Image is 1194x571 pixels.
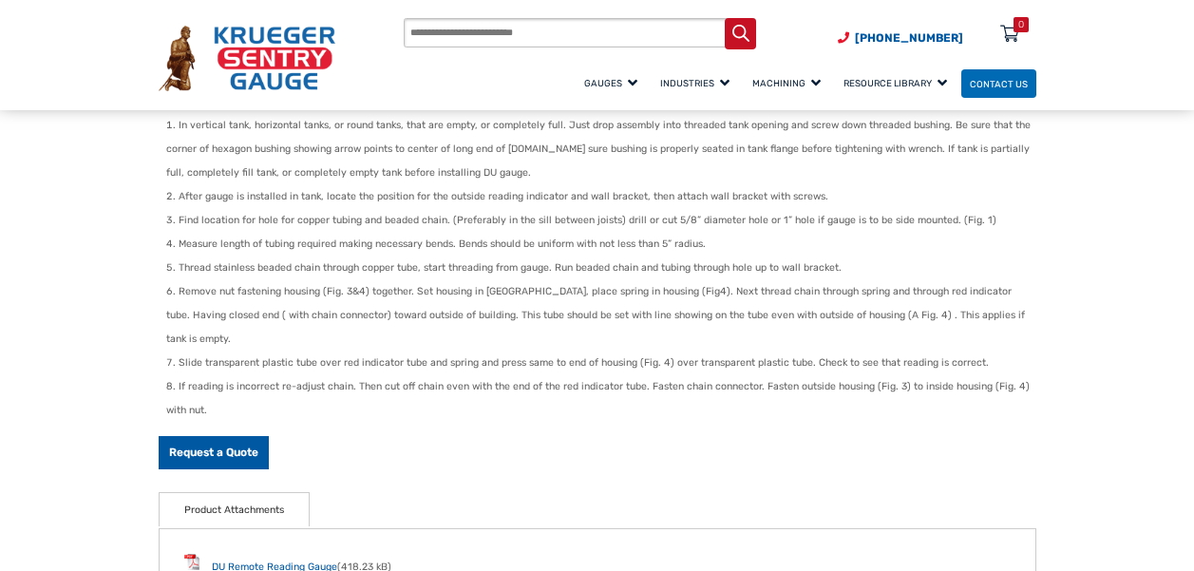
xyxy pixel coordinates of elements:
[166,185,1036,209] li: After gauge is installed in tank, locate the position for the outside reading indicator and wall ...
[855,31,963,45] span: [PHONE_NUMBER]
[166,257,1036,280] li: Thread stainless beaded chain through copper tube, start threading from gauge. Run beaded chain a...
[166,352,1036,375] li: Slide transparent plastic tube over red indicator tube and spring and press same to end of housin...
[576,67,652,100] a: Gauges
[159,26,335,91] img: Krueger Sentry Gauge
[159,436,269,468] a: Request a Quote
[166,280,1036,352] li: Remove nut fastening housing (Fig. 3&4) together. Set housing in [GEOGRAPHIC_DATA], place spring ...
[166,233,1036,257] li: Measure length of tubing required making necessary bends. Bends should be uniform with not less t...
[1018,17,1024,32] div: 0
[166,209,1036,233] li: Find location for hole for copper tubing and beaded chain. (Preferably in the sill between joists...
[970,78,1028,88] span: Contact Us
[652,67,744,100] a: Industries
[184,493,284,527] a: Product Attachments
[744,67,835,100] a: Machining
[166,114,1036,185] li: In vertical tank, horizontal tanks, or round tanks, that are empty, or completely full. Just drop...
[166,375,1036,423] li: If reading is incorrect re-adjust chain. Then cut off chain even with the end of the red indicato...
[584,78,637,88] span: Gauges
[961,69,1036,99] a: Contact Us
[838,29,963,47] a: Phone Number (920) 434-8860
[660,78,730,88] span: Industries
[835,67,961,100] a: Resource Library
[843,78,947,88] span: Resource Library
[752,78,821,88] span: Machining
